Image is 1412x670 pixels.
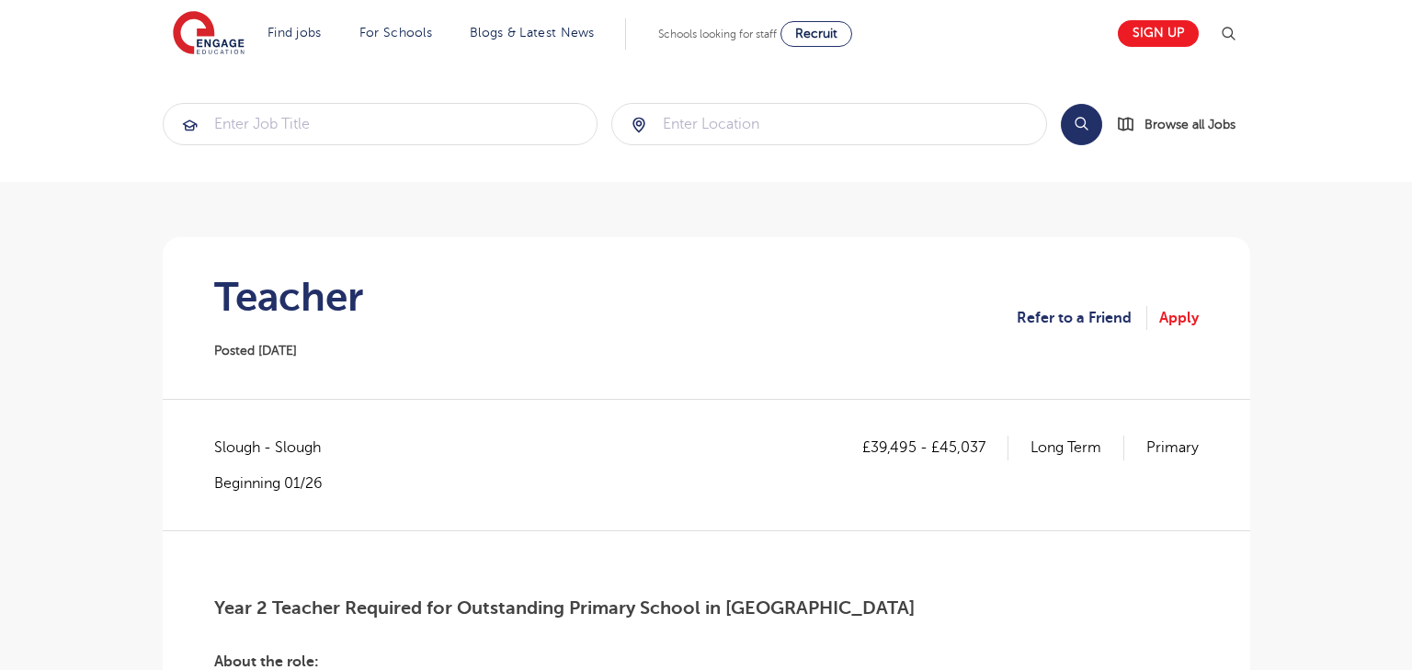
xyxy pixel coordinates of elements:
[612,104,1046,144] input: Submit
[214,473,339,494] p: Beginning 01/26
[470,26,595,40] a: Blogs & Latest News
[359,26,432,40] a: For Schools
[214,344,297,358] span: Posted [DATE]
[1061,104,1102,145] button: Search
[795,27,837,40] span: Recruit
[611,103,1047,145] div: Submit
[1159,306,1199,330] a: Apply
[1117,114,1250,135] a: Browse all Jobs
[214,597,915,619] span: Year 2 Teacher Required for Outstanding Primary School in [GEOGRAPHIC_DATA]
[214,653,319,670] span: About the role:
[268,26,322,40] a: Find jobs
[658,28,777,40] span: Schools looking for staff
[780,21,852,47] a: Recruit
[163,103,598,145] div: Submit
[1031,436,1124,460] p: Long Term
[164,104,598,144] input: Submit
[173,11,245,57] img: Engage Education
[214,436,339,460] span: Slough - Slough
[1118,20,1199,47] a: Sign up
[1144,114,1235,135] span: Browse all Jobs
[1017,306,1147,330] a: Refer to a Friend
[862,436,1008,460] p: £39,495 - £45,037
[214,274,363,320] h1: Teacher
[1146,436,1199,460] p: Primary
